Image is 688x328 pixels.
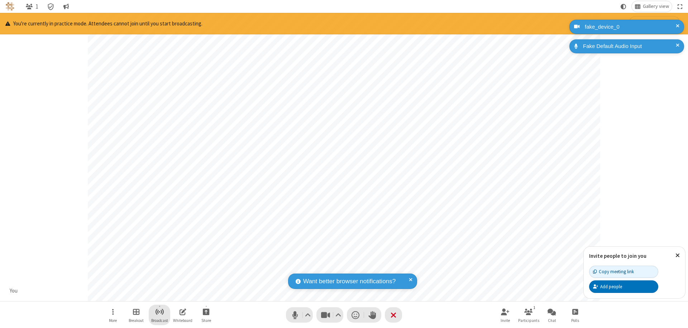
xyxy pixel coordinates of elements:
p: You're currently in practice mode. Attendees cannot join until you start broadcasting. [5,20,202,28]
span: Whiteboard [173,318,192,323]
div: fake_device_0 [582,23,679,31]
button: Video setting [334,307,343,323]
div: Meeting details Encryption enabled [44,1,58,12]
span: More [109,318,117,323]
button: Send a reaction [347,307,364,323]
button: Audio settings [303,307,313,323]
div: 1 [531,304,537,311]
button: Open chat [541,305,563,325]
button: End or leave meeting [385,307,402,323]
button: Close popover [670,247,685,264]
button: Open participant list [23,1,41,12]
button: Copy meeting link [589,266,658,278]
span: Share [201,318,211,323]
span: Chat [548,318,556,323]
div: You [7,287,20,295]
button: Manage Breakout Rooms [125,305,147,325]
img: QA Selenium DO NOT DELETE OR CHANGE [6,2,14,11]
button: Stop video (⌘+Shift+V) [316,307,343,323]
button: Open shared whiteboard [172,305,193,325]
button: Raise hand [364,307,381,323]
div: Fake Default Audio Input [580,42,679,50]
label: Invite people to join you [589,252,646,259]
button: Open participant list [518,305,539,325]
span: 1 [35,3,38,10]
button: Invite participants (⌘+Shift+I) [494,305,516,325]
button: Start sharing [195,305,217,325]
button: Open poll [564,305,586,325]
span: Participants [518,318,539,323]
button: Using system theme [618,1,629,12]
span: Polls [571,318,579,323]
span: Gallery view [643,4,669,9]
button: Fullscreen [675,1,685,12]
button: Open menu [102,305,124,325]
button: Start broadcast [149,305,170,325]
button: Add people [589,280,658,293]
div: Copy meeting link [593,268,634,275]
span: Invite [501,318,510,323]
span: Want better browser notifications? [303,277,396,286]
span: Broadcast [151,318,168,323]
button: Mute (⌘+Shift+A) [286,307,313,323]
button: Start broadcasting [629,16,680,31]
span: Breakout [129,318,144,323]
button: Conversation [60,1,72,12]
button: Change layout [632,1,672,12]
